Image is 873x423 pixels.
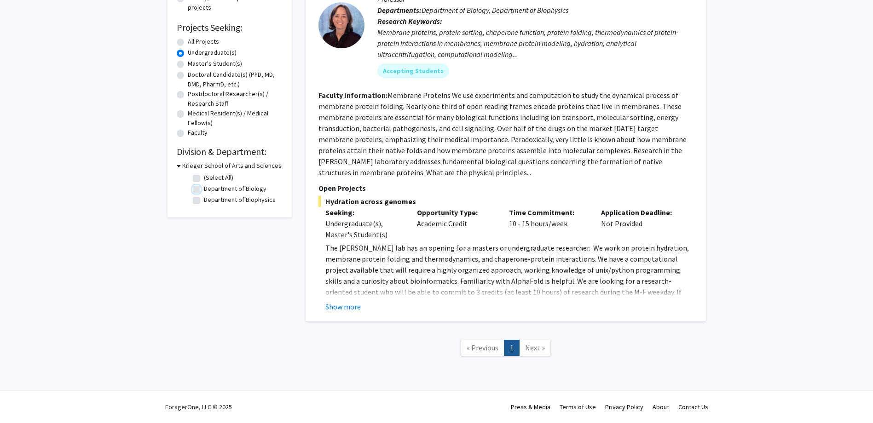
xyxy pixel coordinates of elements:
[377,6,422,15] b: Departments:
[504,340,520,356] a: 1
[182,161,282,171] h3: Krieger School of Arts and Sciences
[502,207,594,240] div: 10 - 15 hours/week
[377,17,442,26] b: Research Keywords:
[509,207,587,218] p: Time Commitment:
[318,196,693,207] span: Hydration across genomes
[467,343,498,352] span: « Previous
[519,340,551,356] a: Next Page
[410,207,502,240] div: Academic Credit
[204,195,276,205] label: Department of Biophysics
[7,382,39,416] iframe: Chat
[318,91,387,100] b: Faculty Information:
[511,403,550,411] a: Press & Media
[560,403,596,411] a: Terms of Use
[306,331,706,368] nav: Page navigation
[188,89,283,109] label: Postdoctoral Researcher(s) / Research Staff
[188,48,237,57] label: Undergraduate(s)
[653,403,669,411] a: About
[594,207,686,240] div: Not Provided
[325,301,361,312] button: Show more
[177,22,283,33] h2: Projects Seeking:
[325,207,404,218] p: Seeking:
[422,6,568,15] span: Department of Biology, Department of Biophysics
[325,218,404,240] div: Undergraduate(s), Master's Student(s)
[188,128,208,137] label: Faculty
[177,146,283,157] h2: Division & Department:
[318,91,687,177] fg-read-more: Membrane Proteins We use experiments and computation to study the dynamical process of membrane p...
[204,173,233,183] label: (Select All)
[318,183,693,194] p: Open Projects
[325,242,693,331] p: The [PERSON_NAME] lab has an opening for a masters or undergraduate researcher. We work on protei...
[204,184,266,194] label: Department of Biology
[678,403,708,411] a: Contact Us
[188,109,283,128] label: Medical Resident(s) / Medical Fellow(s)
[188,59,242,69] label: Master's Student(s)
[605,403,643,411] a: Privacy Policy
[461,340,504,356] a: Previous Page
[165,391,232,423] div: ForagerOne, LLC © 2025
[417,207,495,218] p: Opportunity Type:
[601,207,679,218] p: Application Deadline:
[188,70,283,89] label: Doctoral Candidate(s) (PhD, MD, DMD, PharmD, etc.)
[377,27,693,60] div: Membrane proteins, protein sorting, chaperone function, protein folding, thermodynamics of protei...
[188,37,219,46] label: All Projects
[525,343,545,352] span: Next »
[377,63,449,78] mat-chip: Accepting Students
